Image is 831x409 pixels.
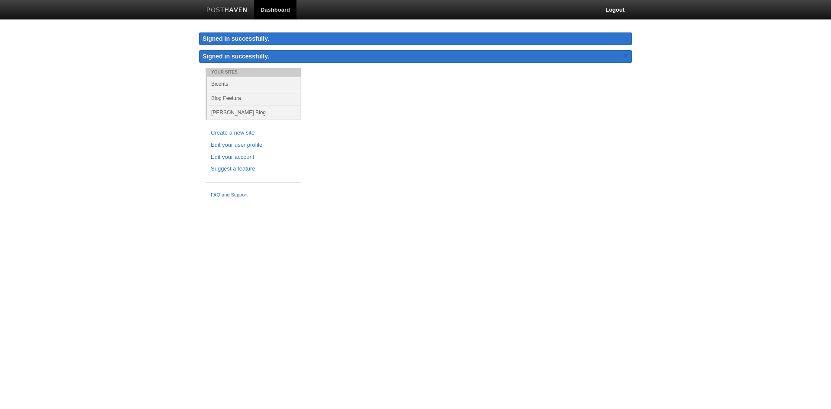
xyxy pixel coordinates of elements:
span: Signed in successfully. [203,53,269,60]
a: FAQ and Support [211,191,296,199]
a: Suggest a feature [211,164,296,174]
a: Edit your account [211,153,296,162]
li: Your Sites [206,68,301,77]
img: Posthaven-bar [206,7,248,14]
a: Bicents [207,77,301,91]
a: × [622,50,630,61]
a: Create a new site [211,129,296,138]
div: Signed in successfully. [199,32,632,45]
a: Edit your user profile [211,141,296,150]
a: [PERSON_NAME] Blog [207,105,301,119]
a: Blog Feetura [207,91,301,105]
